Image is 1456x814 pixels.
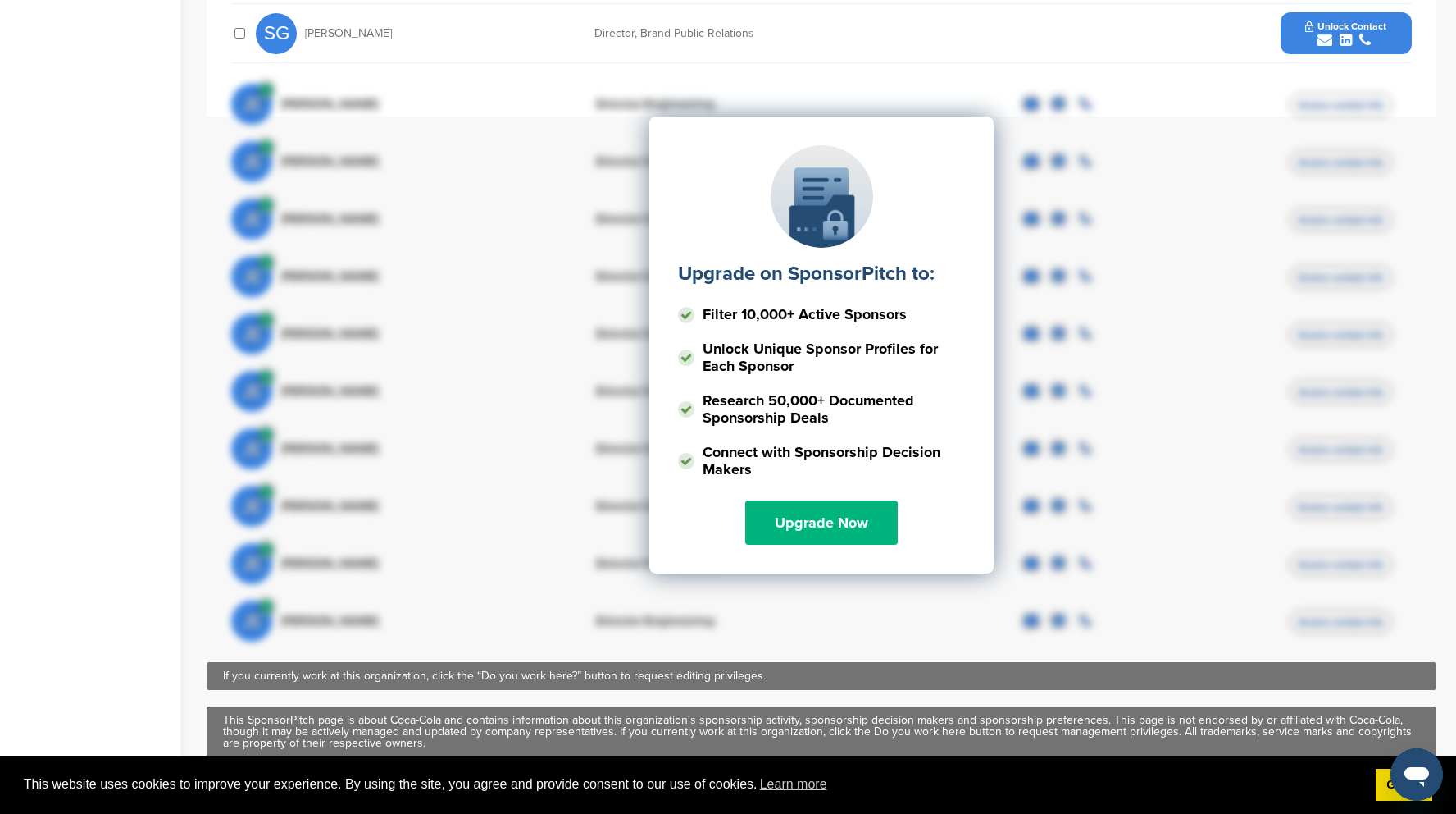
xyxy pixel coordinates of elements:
[305,28,392,39] span: [PERSON_NAME]
[231,592,1412,650] a: JE [PERSON_NAME] Director Engineering Access contact info
[1305,21,1386,32] span: Unlock Contact
[594,28,840,39] div: Director, Brand Public Relations
[280,557,380,570] span: [PERSON_NAME]
[595,557,841,570] div: Director Engineering
[678,335,965,381] li: Unlock Unique Sponsor Profiles for Each Sponsor
[256,13,297,54] span: SG
[223,715,1420,749] div: This SponsorPitch page is about Coca-Cola and contains information about this organization's spon...
[678,386,965,432] li: Research 50,000+ Documented Sponsorship Deals
[24,772,1363,797] span: This website uses cookies to improve your experience. By using the site, you agree and provide co...
[1390,748,1443,801] iframe: Button to launch messaging window
[758,772,830,797] a: learn more about cookies
[745,501,898,545] a: Upgrade Now
[1289,552,1393,577] span: Access contact info
[231,478,1412,535] a: JE [PERSON_NAME] Director Engineering Access contact info
[231,543,272,584] span: JE
[1289,610,1393,634] span: Access contact info
[280,500,380,513] span: [PERSON_NAME]
[1376,769,1432,802] a: dismiss cookie message
[280,615,380,628] span: [PERSON_NAME]
[1285,9,1406,58] button: Unlock Contact
[231,535,1412,592] a: JE [PERSON_NAME] Director Engineering Access contact info
[231,486,272,527] span: JE
[678,438,965,484] li: Connect with Sponsorship Decision Makers
[678,300,965,329] li: Filter 10,000+ Active Sponsors
[595,500,841,513] div: Director Engineering
[678,262,935,286] label: Upgrade on SponsorPitch to:
[231,601,272,642] span: JE
[223,670,1420,682] div: If you currently work at this organization, click the “Do you work here?” button to request editi...
[1289,495,1393,519] span: Access contact info
[595,615,841,628] div: Director Engineering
